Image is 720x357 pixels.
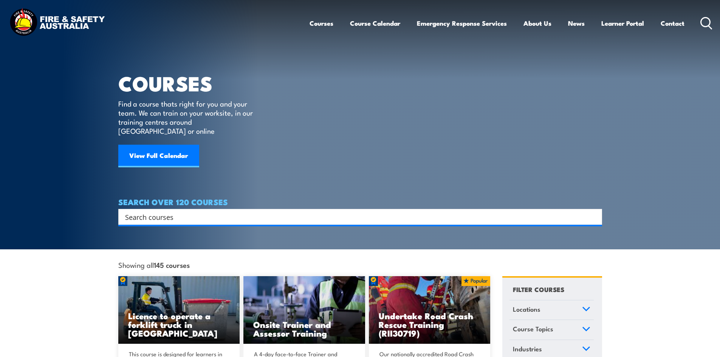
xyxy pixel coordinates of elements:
a: Learner Portal [601,13,644,33]
p: Find a course thats right for you and your team. We can train on your worksite, in our training c... [118,99,256,135]
img: Road Crash Rescue Training [369,276,491,344]
span: Industries [513,344,542,354]
a: Courses [310,13,333,33]
span: Showing all [118,261,190,269]
span: Locations [513,304,540,314]
a: Licence to operate a forklift truck in [GEOGRAPHIC_DATA] [118,276,240,344]
a: Undertake Road Crash Rescue Training (RII30719) [369,276,491,344]
img: Licence to operate a forklift truck Training [118,276,240,344]
a: Course Calendar [350,13,400,33]
h4: FILTER COURSES [513,284,564,294]
a: Locations [509,300,594,320]
form: Search form [127,212,587,222]
a: Contact [661,13,684,33]
h1: COURSES [118,74,264,92]
h3: Onsite Trainer and Assessor Training [253,320,355,337]
a: View Full Calendar [118,145,199,167]
img: Safety For Leaders [243,276,365,344]
strong: 145 courses [154,260,190,270]
a: Course Topics [509,320,594,340]
button: Search magnifier button [589,212,599,222]
h3: Licence to operate a forklift truck in [GEOGRAPHIC_DATA] [128,311,230,337]
a: Onsite Trainer and Assessor Training [243,276,365,344]
span: Course Topics [513,324,553,334]
a: Emergency Response Services [417,13,507,33]
h4: SEARCH OVER 120 COURSES [118,198,602,206]
a: About Us [523,13,551,33]
a: News [568,13,585,33]
input: Search input [125,211,585,223]
h3: Undertake Road Crash Rescue Training (RII30719) [379,311,481,337]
